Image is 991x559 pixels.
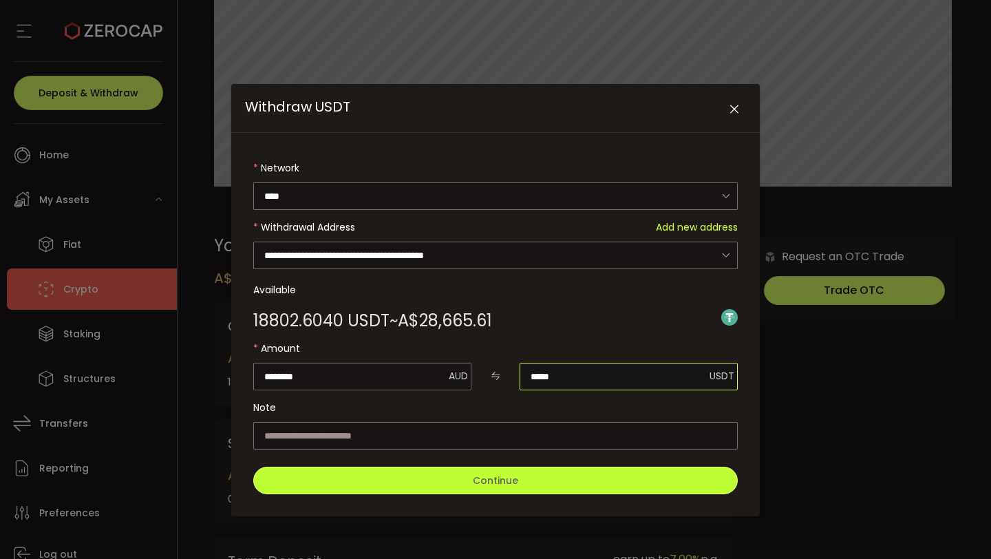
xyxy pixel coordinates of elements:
span: 18802.6040 USDT [253,313,390,329]
span: Withdraw USDT [245,97,350,116]
span: AUD [449,369,468,383]
span: Continue [473,474,518,487]
label: Amount [253,335,738,362]
label: Note [253,394,738,421]
span: Add new address [656,213,738,241]
label: Network [253,154,738,182]
iframe: Chat Widget [922,493,991,559]
span: USDT [710,369,734,383]
span: A$28,665.61 [398,313,492,329]
div: ~ [253,313,492,329]
label: Available [253,276,738,304]
button: Close [722,98,746,122]
button: Continue [253,467,738,494]
div: Withdraw USDT [231,84,760,516]
span: Withdrawal Address [261,220,355,234]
